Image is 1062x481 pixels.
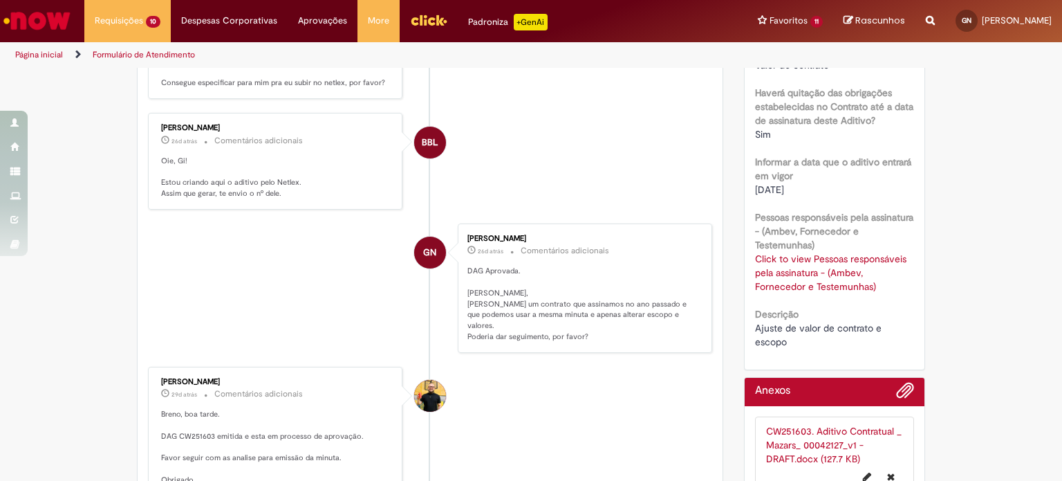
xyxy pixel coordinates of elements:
[93,49,195,60] a: Formulário de Atendimento
[755,156,911,182] b: Informar a data que o aditivo entrará em vigor
[298,14,347,28] span: Aprovações
[161,156,391,199] p: Oie, Gi! Estou criando aqui o aditivo pelo Netlex. Assim que gerar, te envio o nº dele.
[755,128,771,140] span: Sim
[896,381,914,406] button: Adicionar anexos
[171,137,197,145] span: 26d atrás
[214,135,303,147] small: Comentários adicionais
[844,15,905,28] a: Rascunhos
[468,14,548,30] div: Padroniza
[755,87,913,127] b: Haverá quitação das obrigações estabelecidas no Contrato até a data de assinatura deste Aditivo?
[478,247,503,255] span: 26d atrás
[755,183,784,196] span: [DATE]
[982,15,1052,26] span: [PERSON_NAME]
[423,236,436,269] span: GN
[766,425,902,465] a: CW251603. Aditivo Contratual _ Mazars_ 00042127_v1 - DRAFT.docx (127.7 KB)
[368,14,389,28] span: More
[1,7,73,35] img: ServiceNow
[422,126,438,159] span: BBL
[414,237,446,269] div: Giovanna Ferreira Nicolini
[478,247,503,255] time: 04/08/2025 10:10:58
[181,14,277,28] span: Despesas Corporativas
[467,235,698,243] div: [PERSON_NAME]
[414,127,446,158] div: undefined Online
[755,59,829,71] span: Valor do contrato
[770,14,808,28] span: Favoritos
[467,266,698,342] p: DAG Aprovada. [PERSON_NAME], [PERSON_NAME] um contrato que assinamos no ano passado e que podemos...
[10,42,698,68] ul: Trilhas de página
[161,378,391,386] div: [PERSON_NAME]
[161,124,391,132] div: [PERSON_NAME]
[146,16,160,28] span: 10
[414,380,446,412] div: Joao Da Costa Dias Junior
[15,49,63,60] a: Página inicial
[755,322,884,348] span: Ajuste de valor de contrato e escopo
[755,385,790,397] h2: Anexos
[171,137,197,145] time: 04/08/2025 10:11:37
[755,308,799,320] b: Descrição
[855,14,905,27] span: Rascunhos
[171,390,197,399] time: 01/08/2025 12:25:02
[95,14,143,28] span: Requisições
[755,211,913,251] b: Pessoas responsáveis pela assinatura - (Ambev, Fornecedor e Testemunhas)
[755,253,906,293] a: Click to view Pessoas responsáveis pela assinatura - (Ambev, Fornecedor e Testemunhas)
[171,390,197,399] span: 29d atrás
[521,245,609,257] small: Comentários adicionais
[410,10,447,30] img: click_logo_yellow_360x200.png
[514,14,548,30] p: +GenAi
[214,388,303,400] small: Comentários adicionais
[962,16,971,25] span: GN
[810,16,823,28] span: 11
